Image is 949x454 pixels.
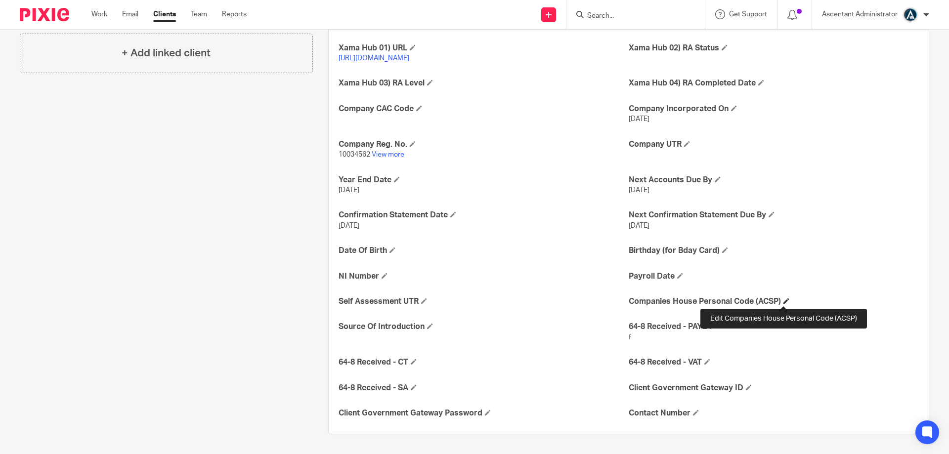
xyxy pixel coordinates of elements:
[339,151,370,158] span: 10034562
[629,322,919,332] h4: 64-8 Received - PAYE
[629,296,919,307] h4: Companies House Personal Code (ACSP)
[339,296,629,307] h4: Self Assessment UTR
[339,322,629,332] h4: Source Of Introduction
[339,357,629,368] h4: 64-8 Received - CT
[629,43,919,53] h4: Xama Hub 02) RA Status
[372,151,404,158] a: View more
[339,104,629,114] h4: Company CAC Code
[339,222,359,229] span: [DATE]
[339,408,629,418] h4: Client Government Gateway Password
[629,139,919,150] h4: Company UTR
[191,9,207,19] a: Team
[629,104,919,114] h4: Company Incorporated On
[586,12,675,21] input: Search
[629,408,919,418] h4: Contact Number
[629,210,919,220] h4: Next Confirmation Statement Due By
[339,43,629,53] h4: Xama Hub 01) URL
[629,383,919,393] h4: Client Government Gateway ID
[339,175,629,185] h4: Year End Date
[629,357,919,368] h4: 64-8 Received - VAT
[339,55,409,62] a: [URL][DOMAIN_NAME]
[122,45,211,61] h4: + Add linked client
[339,139,629,150] h4: Company Reg. No.
[339,271,629,282] h4: NI Number
[20,8,69,21] img: Pixie
[629,334,631,341] span: f
[629,116,649,123] span: [DATE]
[729,11,767,18] span: Get Support
[629,78,919,88] h4: Xama Hub 04) RA Completed Date
[629,246,919,256] h4: Birthday (for Bday Card)
[339,383,629,393] h4: 64-8 Received - SA
[339,246,629,256] h4: Date Of Birth
[339,210,629,220] h4: Confirmation Statement Date
[629,175,919,185] h4: Next Accounts Due By
[629,187,649,194] span: [DATE]
[222,9,247,19] a: Reports
[153,9,176,19] a: Clients
[339,187,359,194] span: [DATE]
[629,271,919,282] h4: Payroll Date
[91,9,107,19] a: Work
[629,222,649,229] span: [DATE]
[822,9,898,19] p: Ascentant Administrator
[122,9,138,19] a: Email
[903,7,918,23] img: Ascentant%20Round%20Only.png
[339,78,629,88] h4: Xama Hub 03) RA Level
